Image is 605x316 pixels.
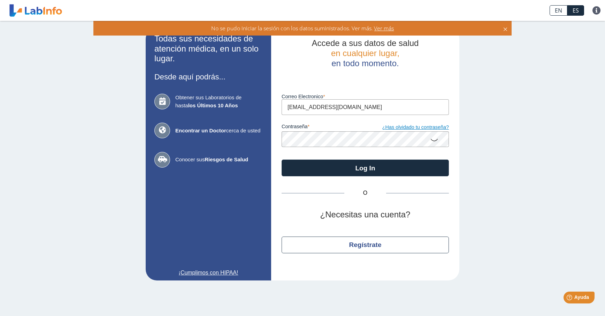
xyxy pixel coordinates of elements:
[175,128,226,133] b: Encontrar un Doctor
[175,94,262,109] span: Obtener sus Laboratorios de hasta
[373,24,394,32] span: Ver más
[282,124,365,131] label: contraseña
[331,59,399,68] span: en todo momento.
[188,102,238,108] b: los Últimos 10 Años
[365,124,449,131] a: ¿Has olvidado tu contraseña?
[211,24,373,32] span: No se pudo iniciar la sesión con los datos suministrados. Ver más.
[154,34,262,64] h2: Todas sus necesidades de atención médica, en un solo lugar.
[312,38,419,48] span: Accede a sus datos de salud
[567,5,584,16] a: ES
[344,189,386,197] span: O
[282,237,449,253] button: Regístrate
[175,156,262,164] span: Conocer sus
[331,48,399,58] span: en cualquier lugar,
[282,94,449,99] label: Correo Electronico
[282,210,449,220] h2: ¿Necesitas una cuenta?
[154,72,262,81] h3: Desde aquí podrás...
[175,127,262,135] span: cerca de usted
[543,289,597,308] iframe: Help widget launcher
[282,160,449,176] button: Log In
[205,156,248,162] b: Riesgos de Salud
[550,5,567,16] a: EN
[154,269,262,277] a: ¡Cumplimos con HIPAA!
